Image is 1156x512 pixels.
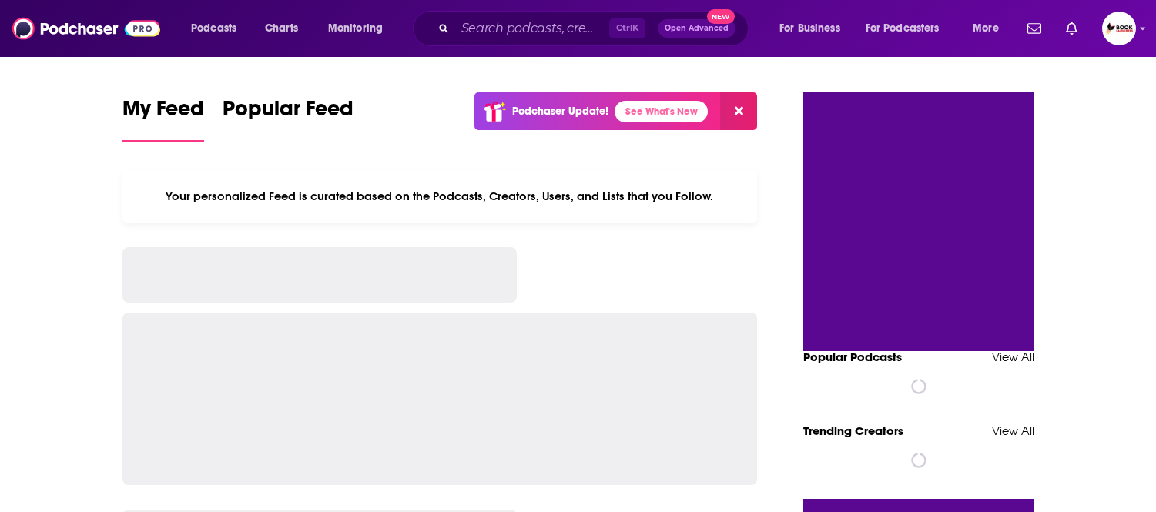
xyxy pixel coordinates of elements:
[223,95,354,131] span: Popular Feed
[255,16,307,41] a: Charts
[779,18,840,39] span: For Business
[122,170,758,223] div: Your personalized Feed is curated based on the Podcasts, Creators, Users, and Lists that you Follow.
[122,95,204,131] span: My Feed
[769,16,859,41] button: open menu
[455,16,609,41] input: Search podcasts, credits, & more...
[1102,12,1136,45] button: Show profile menu
[1102,12,1136,45] span: Logged in as BookLaunchers
[223,95,354,142] a: Popular Feed
[427,11,763,46] div: Search podcasts, credits, & more...
[1060,15,1084,42] a: Show notifications dropdown
[658,19,735,38] button: Open AdvancedNew
[707,9,735,24] span: New
[615,101,708,122] a: See What's New
[609,18,645,38] span: Ctrl K
[803,350,902,364] a: Popular Podcasts
[973,18,999,39] span: More
[265,18,298,39] span: Charts
[122,95,204,142] a: My Feed
[180,16,256,41] button: open menu
[866,18,940,39] span: For Podcasters
[328,18,383,39] span: Monitoring
[1102,12,1136,45] img: User Profile
[992,350,1034,364] a: View All
[317,16,403,41] button: open menu
[992,423,1034,438] a: View All
[803,423,903,438] a: Trending Creators
[191,18,236,39] span: Podcasts
[512,105,608,118] p: Podchaser Update!
[12,14,160,43] img: Podchaser - Follow, Share and Rate Podcasts
[856,16,962,41] button: open menu
[962,16,1018,41] button: open menu
[665,25,729,32] span: Open Advanced
[1021,15,1047,42] a: Show notifications dropdown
